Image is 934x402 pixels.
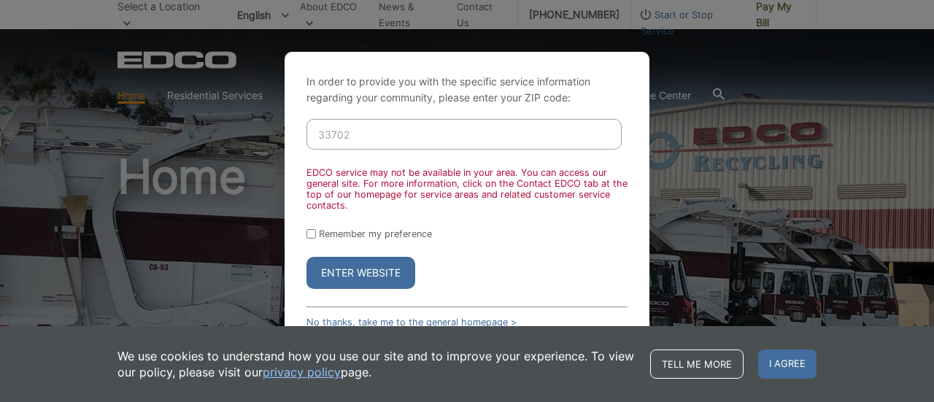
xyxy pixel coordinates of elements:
[263,364,341,380] a: privacy policy
[306,257,415,289] button: Enter Website
[758,349,817,379] span: I agree
[306,74,628,106] p: In order to provide you with the specific service information regarding your community, please en...
[117,348,636,380] p: We use cookies to understand how you use our site and to improve your experience. To view our pol...
[306,317,517,328] a: No thanks, take me to the general homepage >
[650,349,744,379] a: Tell me more
[306,167,628,211] div: EDCO service may not be available in your area. You can access our general site. For more informa...
[319,228,432,239] label: Remember my preference
[306,119,622,150] input: Enter ZIP Code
